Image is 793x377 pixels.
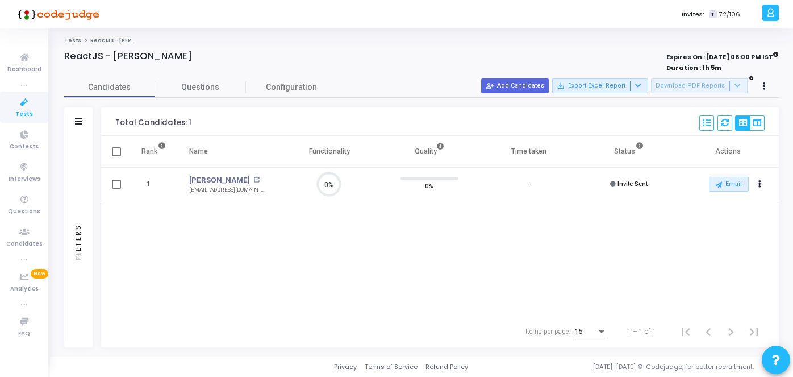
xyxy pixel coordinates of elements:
[575,328,583,335] span: 15
[10,142,39,152] span: Contests
[64,37,779,44] nav: breadcrumb
[682,10,704,19] label: Invites:
[679,136,779,168] th: Actions
[73,179,84,304] div: Filters
[579,136,679,168] th: Status
[425,362,468,372] a: Refund Policy
[10,284,39,294] span: Analytics
[481,78,549,93] button: Add Candidates
[253,177,260,183] mat-icon: open_in_new
[651,78,748,93] button: Download PDF Reports
[575,328,607,336] mat-select: Items per page:
[511,145,546,158] div: Time taken
[15,110,33,119] span: Tests
[115,118,191,127] div: Total Candidates: 1
[666,49,779,62] strong: Expires On : [DATE] 06:00 PM IST
[189,145,208,158] div: Name
[674,320,697,343] button: First page
[64,51,192,62] h4: ReactJS - [PERSON_NAME]
[525,326,570,337] div: Items per page:
[8,207,40,217] span: Questions
[266,81,317,93] span: Configuration
[379,136,479,168] th: Quality
[279,136,379,168] th: Functionality
[334,362,357,372] a: Privacy
[617,180,648,188] span: Invite Sent
[552,78,648,93] button: Export Excel Report
[130,136,178,168] th: Rank
[709,10,716,19] span: T
[14,3,99,26] img: logo
[666,63,721,72] strong: Duration : 1h 5m
[627,326,656,337] div: 1 – 1 of 1
[6,239,43,249] span: Candidates
[155,81,246,93] span: Questions
[130,168,178,201] td: 1
[557,82,565,90] mat-icon: save_alt
[64,81,155,93] span: Candidates
[31,269,48,279] span: New
[468,362,779,372] div: [DATE]-[DATE] © Codejudge, for better recruitment.
[752,177,768,193] button: Actions
[365,362,418,372] a: Terms of Service
[425,180,433,192] span: 0%
[18,329,30,339] span: FAQ
[742,320,765,343] button: Last page
[9,175,40,184] span: Interviews
[719,10,740,19] span: 72/106
[720,320,742,343] button: Next page
[709,177,749,192] button: Email
[486,82,494,90] mat-icon: person_add_alt
[189,186,268,194] div: [EMAIL_ADDRESS][DOMAIN_NAME]
[189,175,250,186] a: [PERSON_NAME]
[528,180,530,189] div: -
[697,320,720,343] button: Previous page
[64,37,81,44] a: Tests
[90,37,164,44] span: ReactJS - [PERSON_NAME]
[735,115,765,131] div: View Options
[7,65,41,74] span: Dashboard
